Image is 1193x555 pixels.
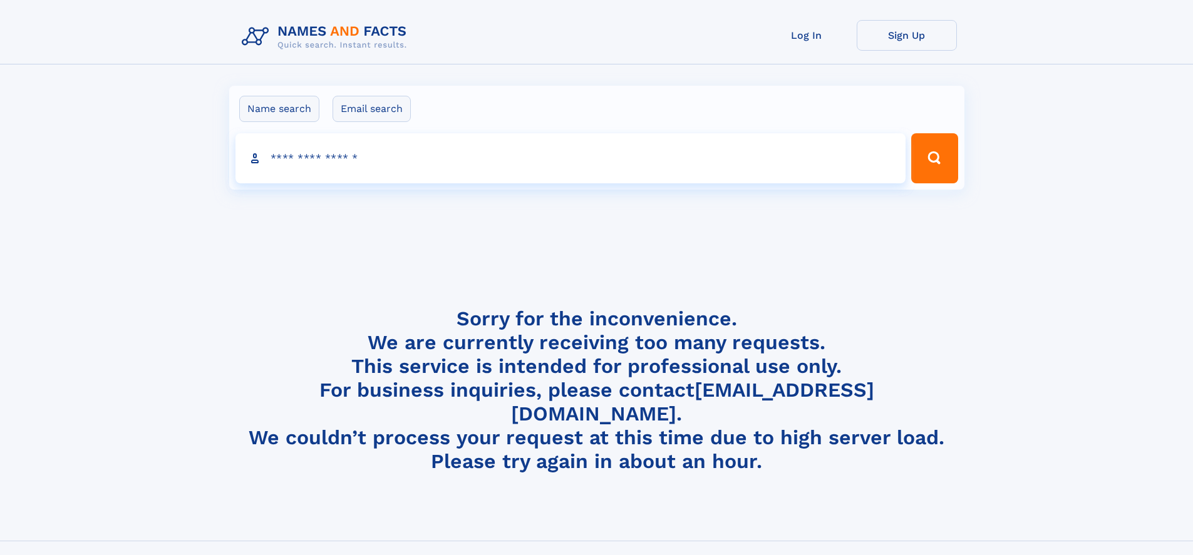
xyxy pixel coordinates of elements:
[857,20,957,51] a: Sign Up
[235,133,906,183] input: search input
[239,96,319,122] label: Name search
[757,20,857,51] a: Log In
[333,96,411,122] label: Email search
[511,378,874,425] a: [EMAIL_ADDRESS][DOMAIN_NAME]
[237,20,417,54] img: Logo Names and Facts
[237,307,957,474] h4: Sorry for the inconvenience. We are currently receiving too many requests. This service is intend...
[911,133,958,183] button: Search Button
